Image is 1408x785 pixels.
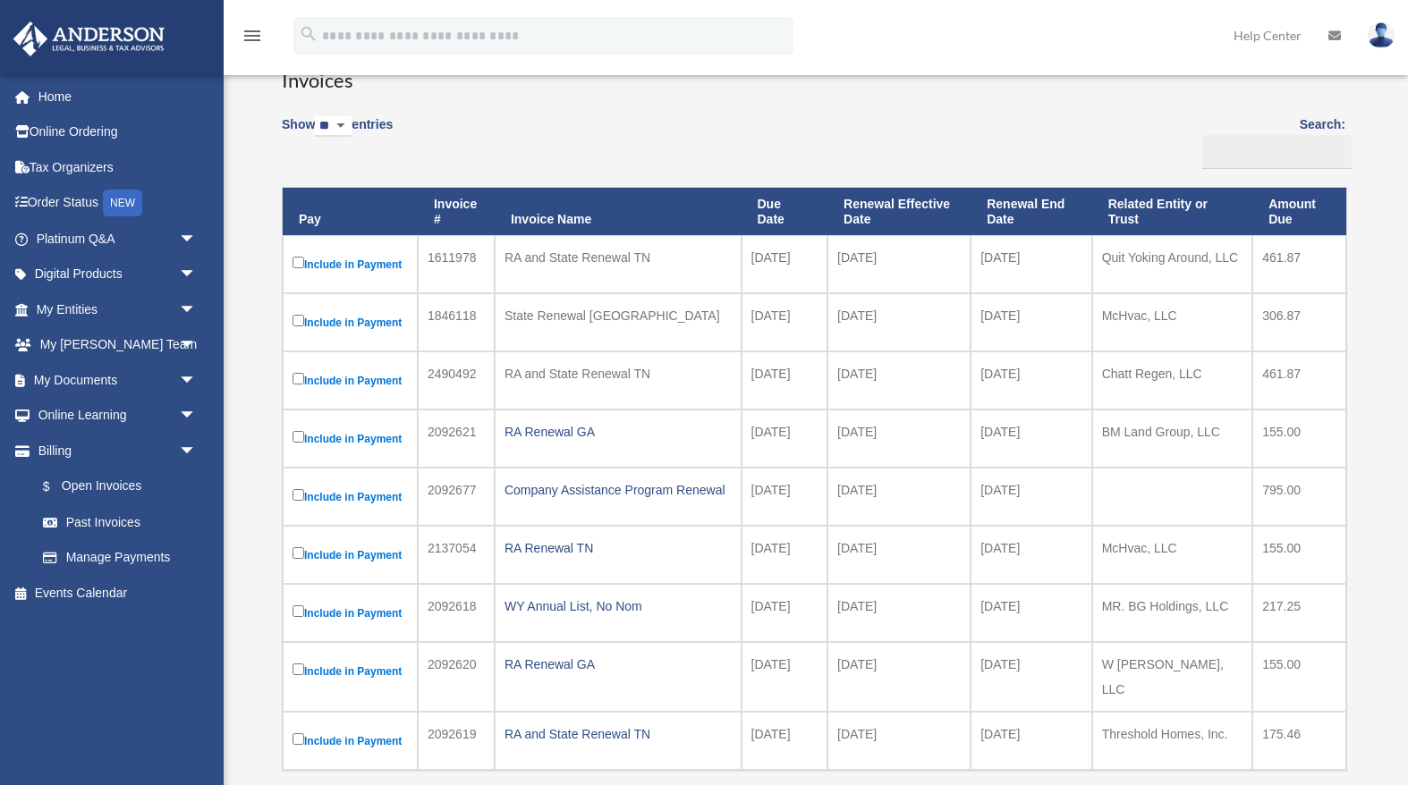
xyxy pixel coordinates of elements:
[293,485,408,508] label: Include in Payment
[827,712,971,770] td: [DATE]
[1092,235,1252,293] td: Quit Yoking Around, LLC
[742,293,828,351] td: [DATE]
[179,327,215,364] span: arrow_drop_down
[293,257,304,268] input: Include in Payment
[827,526,971,584] td: [DATE]
[1252,235,1346,293] td: 461.87
[1092,351,1252,409] td: Chatt Regen, LLC
[13,79,224,114] a: Home
[1092,584,1252,642] td: MR. BG Holdings, LLC
[13,291,224,327] a: My Entitiesarrow_drop_down
[25,504,215,540] a: Past Invoices
[293,311,408,333] label: Include in Payment
[1092,293,1252,351] td: McHvac, LLC
[13,149,224,185] a: Tax Organizers
[742,351,828,409] td: [DATE]
[418,235,495,293] td: 1611978
[971,409,1091,468] td: [DATE]
[742,235,828,293] td: [DATE]
[13,398,224,434] a: Online Learningarrow_drop_down
[25,540,215,576] a: Manage Payments
[179,221,215,257] span: arrow_drop_down
[179,291,215,328] span: arrow_drop_down
[179,433,215,469] span: arrow_drop_down
[418,351,495,409] td: 2490492
[179,362,215,399] span: arrow_drop_down
[418,642,495,712] td: 2092620
[13,114,224,150] a: Online Ordering
[293,544,408,566] label: Include in Payment
[25,468,206,505] a: $Open Invoices
[971,526,1091,584] td: [DATE]
[13,433,215,468] a: Billingarrow_drop_down
[1252,409,1346,468] td: 155.00
[1252,584,1346,642] td: 217.25
[1092,642,1252,712] td: W [PERSON_NAME], LLC
[13,575,224,611] a: Events Calendar
[418,293,495,351] td: 1846118
[293,663,304,675] input: Include in Payment
[418,188,495,236] th: Invoice #: activate to sort column ascending
[742,468,828,526] td: [DATE]
[1252,468,1346,526] td: 795.00
[179,257,215,293] span: arrow_drop_down
[505,477,732,502] div: Company Assistance Program Renewal
[971,293,1091,351] td: [DATE]
[971,188,1091,236] th: Renewal End Date: activate to sort column ascending
[505,419,732,444] div: RA Renewal GA
[827,584,971,642] td: [DATE]
[293,369,408,392] label: Include in Payment
[293,733,304,745] input: Include in Payment
[1252,526,1346,584] td: 155.00
[827,642,971,712] td: [DATE]
[293,253,408,275] label: Include in Payment
[827,293,971,351] td: [DATE]
[827,468,971,526] td: [DATE]
[13,185,224,222] a: Order StatusNEW
[971,584,1091,642] td: [DATE]
[293,602,408,624] label: Include in Payment
[103,190,142,216] div: NEW
[1252,293,1346,351] td: 306.87
[293,431,304,443] input: Include in Payment
[293,315,304,326] input: Include in Payment
[827,409,971,468] td: [DATE]
[293,373,304,384] input: Include in Payment
[283,188,418,236] th: Pay: activate to sort column descending
[742,712,828,770] td: [DATE]
[505,652,732,677] div: RA Renewal GA
[13,327,224,363] a: My [PERSON_NAME] Teamarrow_drop_down
[418,468,495,526] td: 2092677
[299,24,318,44] i: search
[418,712,495,770] td: 2092619
[971,468,1091,526] td: [DATE]
[505,245,732,270] div: RA and State Renewal TN
[1196,114,1345,169] label: Search:
[1092,409,1252,468] td: BM Land Group, LLC
[13,362,224,398] a: My Documentsarrow_drop_down
[1368,22,1395,48] img: User Pic
[827,351,971,409] td: [DATE]
[742,526,828,584] td: [DATE]
[505,361,732,386] div: RA and State Renewal TN
[293,660,408,682] label: Include in Payment
[315,116,352,137] select: Showentries
[1092,188,1252,236] th: Related Entity or Trust: activate to sort column ascending
[742,642,828,712] td: [DATE]
[505,594,732,619] div: WY Annual List, No Nom
[179,398,215,435] span: arrow_drop_down
[13,221,224,257] a: Platinum Q&Aarrow_drop_down
[971,351,1091,409] td: [DATE]
[293,547,304,559] input: Include in Payment
[418,584,495,642] td: 2092618
[1252,188,1346,236] th: Amount Due: activate to sort column ascending
[293,605,304,617] input: Include in Payment
[1202,135,1352,169] input: Search:
[742,409,828,468] td: [DATE]
[971,235,1091,293] td: [DATE]
[282,114,393,155] label: Show entries
[495,188,742,236] th: Invoice Name: activate to sort column ascending
[827,188,971,236] th: Renewal Effective Date: activate to sort column ascending
[827,235,971,293] td: [DATE]
[8,21,170,56] img: Anderson Advisors Platinum Portal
